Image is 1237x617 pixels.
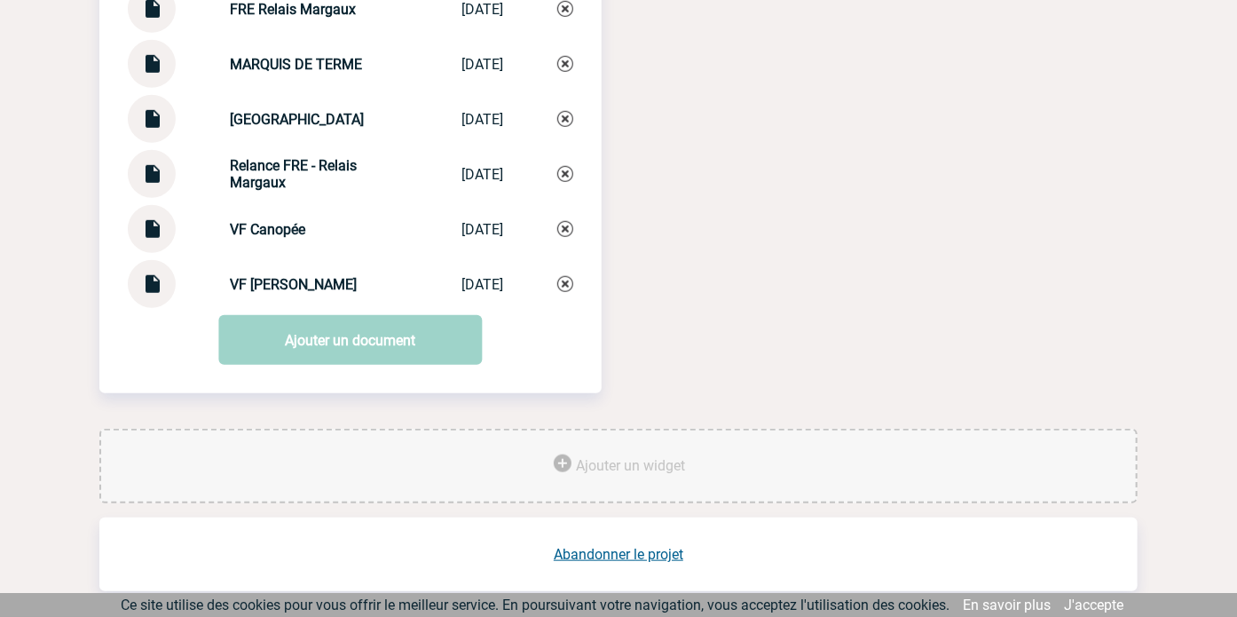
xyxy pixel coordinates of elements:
[230,157,357,191] strong: Relance FRE - Relais Margaux
[461,166,503,183] div: [DATE]
[557,111,573,127] img: Supprimer
[230,56,362,73] strong: MARQUIS DE TERME
[121,597,949,613] span: Ce site utilise des cookies pour vous offrir le meilleur service. En poursuivant votre navigation...
[219,315,483,365] a: Ajouter un document
[461,276,503,293] div: [DATE]
[577,457,686,474] span: Ajouter un widget
[554,546,683,563] a: Abandonner le projet
[461,56,503,73] div: [DATE]
[461,111,503,128] div: [DATE]
[461,221,503,238] div: [DATE]
[963,597,1051,613] a: En savoir plus
[230,276,357,293] strong: VF [PERSON_NAME]
[557,1,573,17] img: Supprimer
[230,221,305,238] strong: VF Canopée
[99,429,1138,503] div: Ajouter des outils d'aide à la gestion de votre événement
[557,276,573,292] img: Supprimer
[1064,597,1123,613] a: J'accepte
[230,1,356,18] strong: FRE Relais Margaux
[461,1,503,18] div: [DATE]
[557,221,573,237] img: Supprimer
[230,111,364,128] strong: [GEOGRAPHIC_DATA]
[557,56,573,72] img: Supprimer
[557,166,573,182] img: Supprimer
